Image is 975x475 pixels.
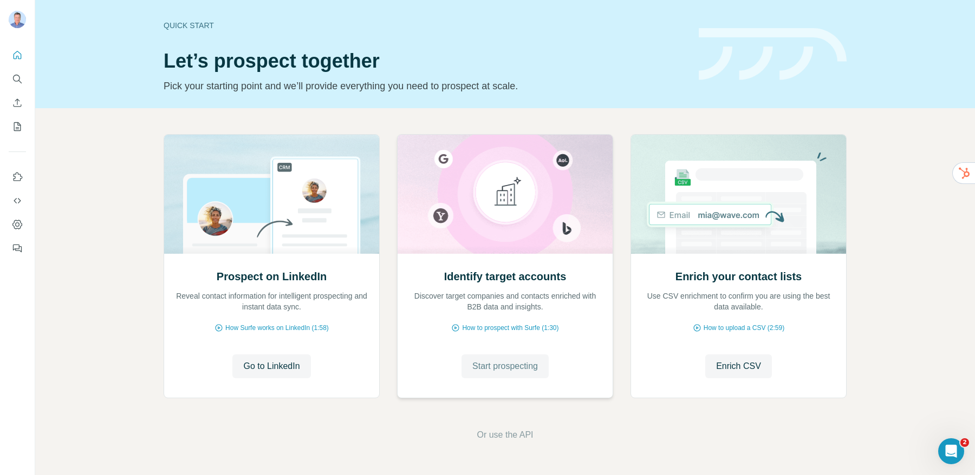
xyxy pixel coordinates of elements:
[397,135,613,254] img: Identify target accounts
[164,20,686,31] div: Quick start
[704,323,784,333] span: How to upload a CSV (2:59)
[9,117,26,136] button: My lists
[175,291,368,312] p: Reveal contact information for intelligent prospecting and instant data sync.
[164,135,380,254] img: Prospect on LinkedIn
[9,93,26,113] button: Enrich CSV
[705,354,772,378] button: Enrich CSV
[9,167,26,187] button: Use Surfe on LinkedIn
[9,191,26,210] button: Use Surfe API
[225,323,329,333] span: How Surfe works on LinkedIn (1:58)
[9,239,26,258] button: Feedback
[461,354,549,378] button: Start prospecting
[217,269,327,284] h2: Prospect on LinkedIn
[9,45,26,65] button: Quick start
[960,438,969,447] span: 2
[630,135,847,254] img: Enrich your contact lists
[164,50,686,72] h1: Let’s prospect together
[938,438,964,464] iframe: Intercom live chat
[477,428,533,441] button: Or use the API
[675,269,802,284] h2: Enrich your contact lists
[232,354,310,378] button: Go to LinkedIn
[462,323,558,333] span: How to prospect with Surfe (1:30)
[243,360,300,373] span: Go to LinkedIn
[472,360,538,373] span: Start prospecting
[716,360,761,373] span: Enrich CSV
[9,69,26,89] button: Search
[642,291,835,312] p: Use CSV enrichment to confirm you are using the best data available.
[9,11,26,28] img: Avatar
[9,215,26,234] button: Dashboard
[408,291,602,312] p: Discover target companies and contacts enriched with B2B data and insights.
[164,78,686,94] p: Pick your starting point and we’ll provide everything you need to prospect at scale.
[444,269,567,284] h2: Identify target accounts
[699,28,847,81] img: banner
